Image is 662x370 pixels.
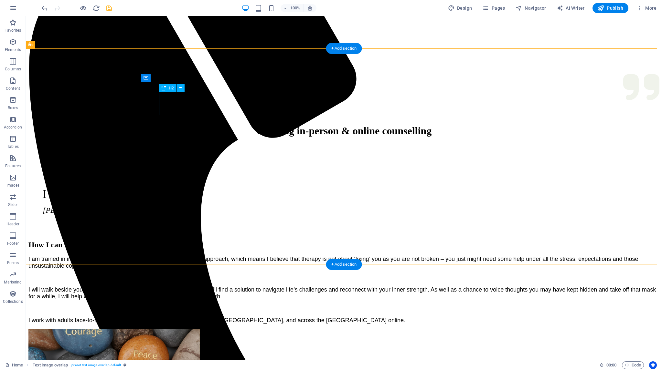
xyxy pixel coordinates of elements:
i: Save (Ctrl+S) [105,5,113,12]
p: Content [6,86,20,91]
span: H2 [169,86,174,90]
p: Accordion [4,125,22,130]
button: Click here to leave preview mode and continue editing [79,4,87,12]
button: Pages [480,3,507,13]
i: On resize automatically adjust zoom level to fit chosen device. [307,5,313,11]
span: More [636,5,657,11]
h6: Session time [600,361,617,369]
p: Marketing [4,280,22,285]
span: 00 00 [606,361,616,369]
div: Design (Ctrl+Alt+Y) [445,3,475,13]
div: + Add section [326,259,362,270]
p: Header [6,221,19,227]
i: This element is a customizable preset [123,363,126,367]
span: . preset-text-image-overlap-default [70,361,121,369]
button: Code [622,361,644,369]
button: Publish [593,3,628,13]
button: undo [40,4,48,12]
button: More [634,3,659,13]
span: Code [625,361,641,369]
span: Pages [482,5,505,11]
button: Design [445,3,475,13]
button: AI Writer [554,3,587,13]
p: Features [5,163,21,169]
p: Elements [5,47,21,52]
span: Design [448,5,472,11]
span: Click to select. Double-click to edit [33,361,68,369]
p: Images [6,183,20,188]
button: Navigator [513,3,549,13]
p: Boxes [8,105,18,110]
p: Footer [7,241,19,246]
p: Slider [8,202,18,207]
nav: breadcrumb [33,361,127,369]
button: 100% [281,4,304,12]
p: Favorites [5,28,21,33]
button: reload [92,4,100,12]
h6: 100% [290,4,301,12]
p: Columns [5,67,21,72]
button: save [105,4,113,12]
p: Forms [7,260,19,265]
i: Undo: Change text (Ctrl+Z) [41,5,48,12]
div: + Add section [326,43,362,54]
button: Usercentrics [649,361,657,369]
span: Publish [598,5,623,11]
span: AI Writer [557,5,585,11]
span: Navigator [516,5,546,11]
p: Collections [3,299,23,304]
p: Tables [7,144,19,149]
span: : [611,363,612,367]
a: Click to cancel selection. Double-click to open Pages [5,361,23,369]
